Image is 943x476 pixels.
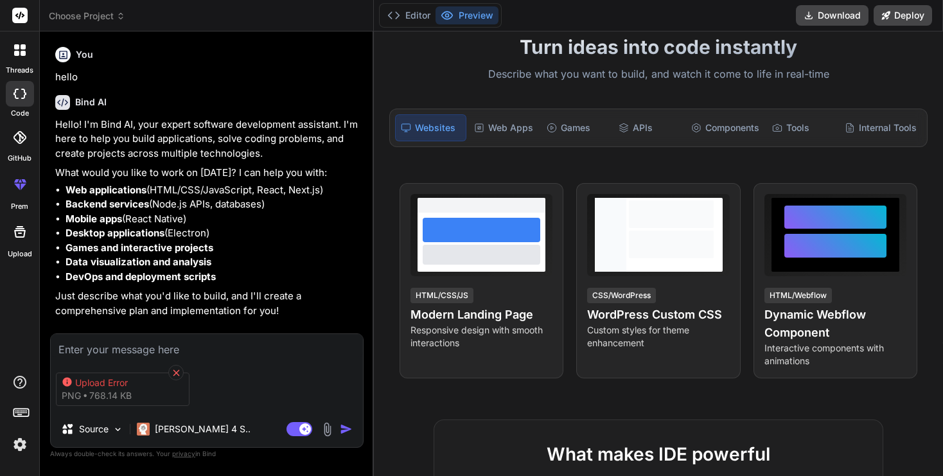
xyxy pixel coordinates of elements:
strong: Games and interactive projects [66,242,213,254]
li: (Node.js APIs, databases) [66,197,361,212]
img: Claude 4 Sonnet [137,423,150,436]
p: [PERSON_NAME] 4 S.. [155,423,251,436]
img: icon [340,423,353,436]
div: HTML/CSS/JS [410,288,473,303]
div: Upload Error [75,376,178,389]
span: Choose Project [49,10,125,22]
p: Source [79,423,109,436]
button: Deploy [874,5,932,26]
div: HTML/Webflow [764,288,832,303]
img: Pick Models [112,424,123,435]
span: 768.14 KB [89,389,132,402]
p: hello [55,70,361,85]
li: (HTML/CSS/JavaScript, React, Next.js) [66,183,361,198]
div: Tools [767,114,837,141]
div: Web Apps [469,114,539,141]
label: GitHub [8,153,31,164]
p: Responsive design with smooth interactions [410,324,552,349]
h2: What makes IDE powerful [455,441,862,468]
img: attachment [320,422,335,437]
li: (Electron) [66,226,361,241]
h1: Turn ideas into code instantly [382,35,935,58]
strong: DevOps and deployment scripts [66,270,216,283]
div: Components [686,114,764,141]
div: CSS/WordPress [587,288,656,303]
li: (React Native) [66,212,361,227]
img: settings [9,434,31,455]
strong: Web applications [66,184,146,196]
div: Games [542,114,612,141]
strong: Backend services [66,198,149,210]
p: Custom styles for theme enhancement [587,324,729,349]
p: Describe what you want to build, and watch it come to life in real-time [382,66,935,83]
div: Internal Tools [840,114,922,141]
label: Upload [8,249,32,260]
button: Preview [436,6,498,24]
h6: You [76,48,93,61]
p: What would you like to work on [DATE]? I can help you with: [55,166,361,181]
h4: WordPress Custom CSS [587,306,729,324]
label: code [11,108,29,119]
strong: Data visualization and analysis [66,256,211,268]
p: Just describe what you'd like to build, and I'll create a comprehensive plan and implementation f... [55,289,361,318]
div: APIs [613,114,683,141]
strong: Mobile apps [66,213,122,225]
p: Interactive components with animations [764,342,906,367]
h6: Bind AI [75,96,107,109]
strong: Desktop applications [66,227,164,239]
h4: Dynamic Webflow Component [764,306,906,342]
span: png [62,389,81,402]
h4: Modern Landing Page [410,306,552,324]
label: prem [11,201,28,212]
div: Websites [395,114,466,141]
button: Editor [382,6,436,24]
button: Download [796,5,868,26]
p: Always double-check its answers. Your in Bind [50,448,364,460]
p: Hello! I'm Bind AI, your expert software development assistant. I'm here to help you build applic... [55,118,361,161]
span: privacy [172,450,195,457]
label: threads [6,65,33,76]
